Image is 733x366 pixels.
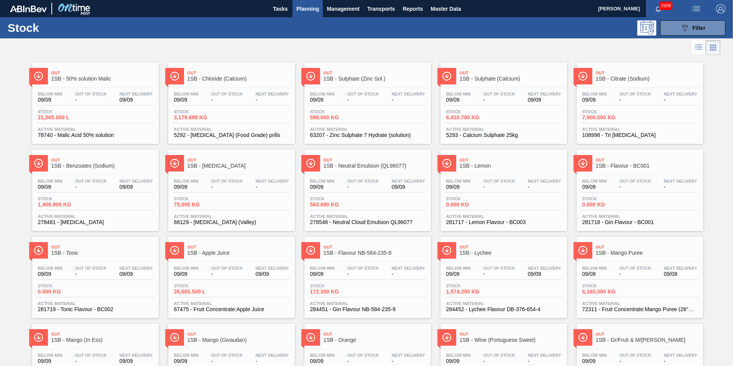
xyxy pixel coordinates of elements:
[310,196,364,201] span: Stock
[582,301,697,306] span: Active Material
[692,25,705,31] span: Filter
[174,266,199,270] span: Below Min
[392,266,425,270] span: Next Delivery
[51,76,155,82] span: 1SB - 50% solution Malic
[446,132,561,138] span: 5293 - Calcium Sulphate 25kg
[483,353,515,358] span: Out Of Stock
[38,184,62,190] span: 09/09
[51,337,155,343] span: 1SB - Mango (In Ess)
[664,353,697,358] span: Next Delivery
[174,214,289,219] span: Active Material
[75,353,107,358] span: Out Of Stock
[75,266,107,270] span: Out Of Stock
[310,202,364,208] span: 563.680 KG
[596,158,699,162] span: Out
[446,196,500,201] span: Stock
[528,92,561,96] span: Next Delivery
[460,163,563,169] span: 1SB - Lemon
[310,184,335,190] span: 09/09
[120,353,153,358] span: Next Delivery
[310,97,335,103] span: 09/09
[660,20,725,36] button: Filter
[571,231,707,318] a: ÍconeOut1SB - Mango PureeBelow Min09/09Out Of Stock-Next Delivery09/09Stock6,160.000 KGActive Mat...
[38,97,62,103] span: 09/09
[174,202,228,208] span: 75.000 KG
[596,71,699,75] span: Out
[347,184,379,190] span: -
[296,4,319,13] span: Planning
[367,4,395,13] span: Transports
[582,127,697,132] span: Active Material
[256,266,289,270] span: Next Delivery
[483,184,515,190] span: -
[446,271,471,277] span: 09/09
[392,358,425,364] span: -
[38,219,153,225] span: 278481 - Sodium Benzoate
[170,246,179,255] img: Ícone
[310,271,335,277] span: 09/09
[637,20,656,36] div: Programming: no user selected
[187,245,291,249] span: Out
[446,179,471,183] span: Below Min
[431,4,461,13] span: Master Data
[38,271,62,277] span: 09/09
[620,92,651,96] span: Out Of Stock
[664,97,697,103] span: -
[38,196,92,201] span: Stock
[310,266,335,270] span: Below Min
[483,92,515,96] span: Out Of Stock
[51,163,155,169] span: 1SB - Benzoates (Sodium)
[34,71,43,81] img: Ícone
[392,97,425,103] span: -
[347,97,379,103] span: -
[446,219,561,225] span: 281717 - Lemon Flavour - BC003
[659,2,672,10] span: 2909
[299,57,435,144] a: ÍconeOut1SB - Sulphate (Zinc Sol.)Below Min09/09Out Of Stock-Next Delivery-Stock598.000 KGActive ...
[706,40,720,55] div: Card Vision
[646,3,671,14] button: Notifications
[347,358,379,364] span: -
[664,266,697,270] span: Next Delivery
[692,40,706,55] div: List Vision
[306,158,316,168] img: Ícone
[324,163,427,169] span: 1SB - Neutral Emulsion (QL96077)
[170,71,179,81] img: Ícone
[442,71,452,81] img: Ícone
[8,23,122,32] h1: Stock
[446,109,500,114] span: Stock
[310,214,425,219] span: Active Material
[582,202,636,208] span: 0.000 KG
[460,245,563,249] span: Out
[582,214,697,219] span: Active Material
[446,92,471,96] span: Below Min
[38,353,62,358] span: Below Min
[51,71,155,75] span: Out
[392,353,425,358] span: Next Delivery
[174,289,228,295] span: 26,665.500 L
[38,289,92,295] span: 0.000 KG
[582,132,697,138] span: 108998 - Tri Sodium Citrate
[211,97,243,103] span: -
[446,266,471,270] span: Below Min
[664,184,697,190] span: -
[306,333,316,342] img: Ícone
[306,246,316,255] img: Ícone
[582,109,636,114] span: Stock
[446,284,500,288] span: Stock
[34,158,43,168] img: Ícone
[256,271,289,277] span: 09/09
[299,144,435,231] a: ÍconeOut1SB - Neutral Emulsion (QL96077)Below Min09/09Out Of Stock-Next Delivery09/09Stock563.680...
[256,184,289,190] span: -
[460,76,563,82] span: 1SB - Sulphate (Calcium)
[446,127,561,132] span: Active Material
[324,337,427,343] span: 1SB - Orange
[596,163,699,169] span: 1SB - Flavour - BC001
[620,353,651,358] span: Out Of Stock
[582,284,636,288] span: Stock
[51,245,155,249] span: Out
[596,245,699,249] span: Out
[664,92,697,96] span: Next Delivery
[347,266,379,270] span: Out Of Stock
[38,92,62,96] span: Below Min
[403,4,423,13] span: Reports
